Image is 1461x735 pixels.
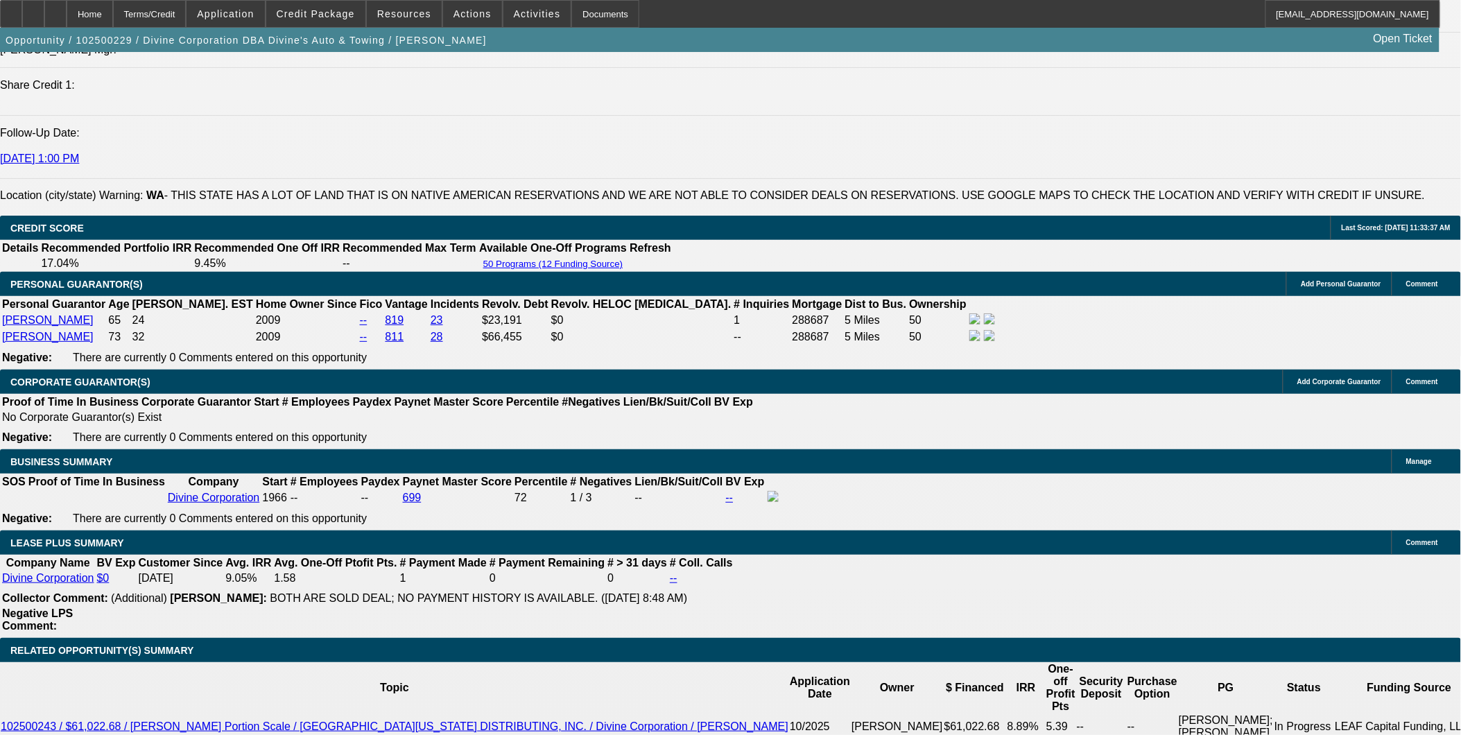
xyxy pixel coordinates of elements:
button: Credit Package [266,1,365,27]
th: Purchase Option [1127,662,1178,714]
button: Resources [367,1,442,27]
span: There are currently 0 Comments entered on this opportunity [73,352,367,363]
a: 28 [431,331,443,343]
th: Refresh [629,241,672,255]
b: Customer Since [139,557,223,569]
b: Age [108,298,129,310]
b: # Employees [282,396,350,408]
b: BV Exp [97,557,136,569]
a: -- [726,492,734,503]
span: Last Scored: [DATE] 11:33:37 AM [1342,224,1451,232]
b: # Negatives [571,476,632,487]
b: Revolv. Debt [482,298,548,310]
b: # > 31 days [607,557,667,569]
b: Percentile [506,396,559,408]
a: Divine Corporation [2,572,94,584]
span: Application [197,8,254,19]
td: 1 [733,313,790,328]
a: [PERSON_NAME] [2,331,94,343]
b: Paynet Master Score [403,476,512,487]
th: Application Date [789,662,851,714]
th: Available One-Off Programs [478,241,628,255]
td: 1 [399,571,487,585]
span: Comment [1406,280,1438,288]
span: Activities [514,8,561,19]
b: Paydex [361,476,400,487]
td: 1.58 [273,571,397,585]
b: Percentile [515,476,567,487]
td: $0 [551,313,732,328]
b: # Inquiries [734,298,789,310]
td: 17.04% [40,257,192,270]
th: Recommended Portfolio IRR [40,241,192,255]
span: Resources [377,8,431,19]
span: -- [291,492,298,503]
b: Lien/Bk/Suit/Coll [623,396,711,408]
span: CREDIT SCORE [10,223,84,234]
th: Security Deposit [1076,662,1127,714]
td: 288687 [792,313,843,328]
b: #Negatives [562,396,621,408]
th: Proof of Time In Business [1,395,139,409]
img: linkedin-icon.png [984,313,995,325]
th: Details [1,241,39,255]
td: No Corporate Guarantor(s) Exist [1,410,759,424]
b: Corporate Guarantor [141,396,251,408]
b: Ownership [909,298,967,310]
th: Proof of Time In Business [28,475,166,489]
b: Revolv. HELOC [MEDICAL_DATA]. [551,298,732,310]
b: Avg. IRR [225,557,271,569]
th: PG [1178,662,1274,714]
img: facebook-icon.png [969,313,980,325]
span: Comment [1406,539,1438,546]
td: 73 [107,329,130,345]
label: - THIS STATE HAS A LOT OF LAND THAT IS ON NATIVE AMERICAN RESERVATIONS AND WE ARE NOT ABLE TO CON... [146,189,1425,201]
b: Negative LPS Comment: [2,607,73,632]
span: 2009 [256,331,281,343]
td: [DATE] [138,571,224,585]
td: 9.05% [225,571,272,585]
a: 819 [386,314,404,326]
b: Vantage [386,298,428,310]
b: # Payment Made [400,557,487,569]
th: SOS [1,475,26,489]
span: BUSINESS SUMMARY [10,456,112,467]
div: 72 [515,492,567,504]
td: 50 [908,329,967,345]
td: 1966 [261,490,288,505]
b: Incidents [431,298,479,310]
td: 288687 [792,329,843,345]
b: BV Exp [714,396,753,408]
b: Personal Guarantor [2,298,105,310]
b: # Coll. Calls [670,557,733,569]
td: $66,455 [481,329,549,345]
span: PERSONAL GUARANTOR(S) [10,279,143,290]
b: Home Owner Since [256,298,357,310]
button: Activities [503,1,571,27]
span: Manage [1406,458,1432,465]
b: # Payment Remaining [490,557,605,569]
a: $0 [97,572,110,584]
td: 0 [489,571,605,585]
td: 0 [607,571,668,585]
div: 1 / 3 [571,492,632,504]
td: 65 [107,313,130,328]
b: Company Name [6,557,90,569]
th: One-off Profit Pts [1046,662,1076,714]
img: linkedin-icon.png [984,330,995,341]
a: 23 [431,314,443,326]
a: 699 [403,492,422,503]
td: -- [361,490,401,505]
a: [PERSON_NAME] [2,314,94,326]
th: Owner [851,662,944,714]
button: Actions [443,1,502,27]
td: -- [342,257,477,270]
a: 102500243 / $61,022.68 / [PERSON_NAME] Portion Scale / [GEOGRAPHIC_DATA][US_STATE] DISTRIBUTING, ... [1,720,788,732]
b: BV Exp [726,476,765,487]
b: WA [146,189,164,201]
td: 24 [132,313,254,328]
button: Application [187,1,264,27]
td: 32 [132,329,254,345]
span: 2009 [256,314,281,326]
span: There are currently 0 Comments entered on this opportunity [73,512,367,524]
